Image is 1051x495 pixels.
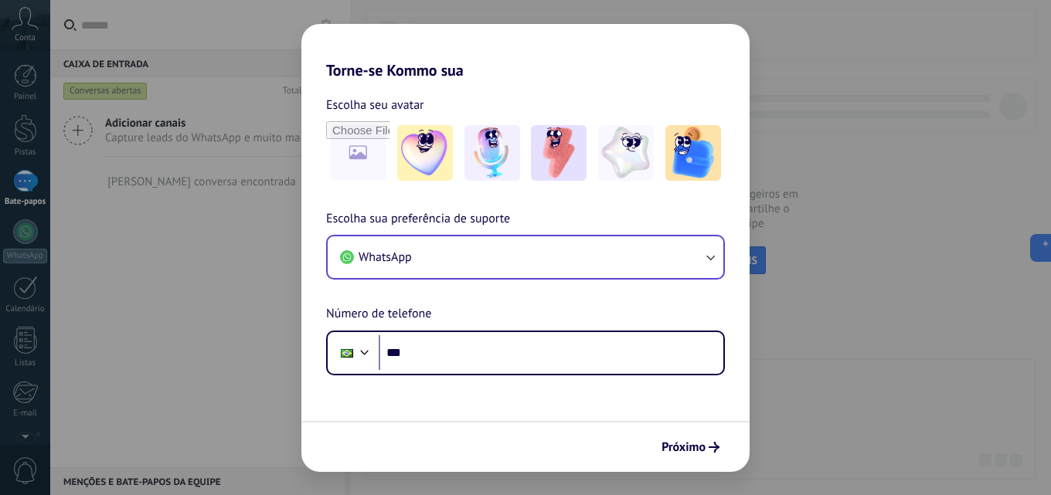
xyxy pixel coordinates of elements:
[326,97,424,113] font: Escolha seu avatar
[326,211,510,226] font: Escolha sua preferência de suporte
[332,337,362,369] div: Brasil: + 55
[665,125,721,181] img: -5.jpeg
[326,60,464,80] font: Torne-se Kommo sua
[359,249,412,265] font: WhatsApp
[326,306,431,321] font: Número de telefone
[464,125,520,181] img: -2.jpeg
[598,125,654,181] img: -4.jpeg
[397,125,453,181] img: -1.jpeg
[655,434,726,460] button: Próximo
[531,125,587,181] img: -3.jpeg
[328,236,723,278] button: WhatsApp
[662,439,706,455] font: Próximo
